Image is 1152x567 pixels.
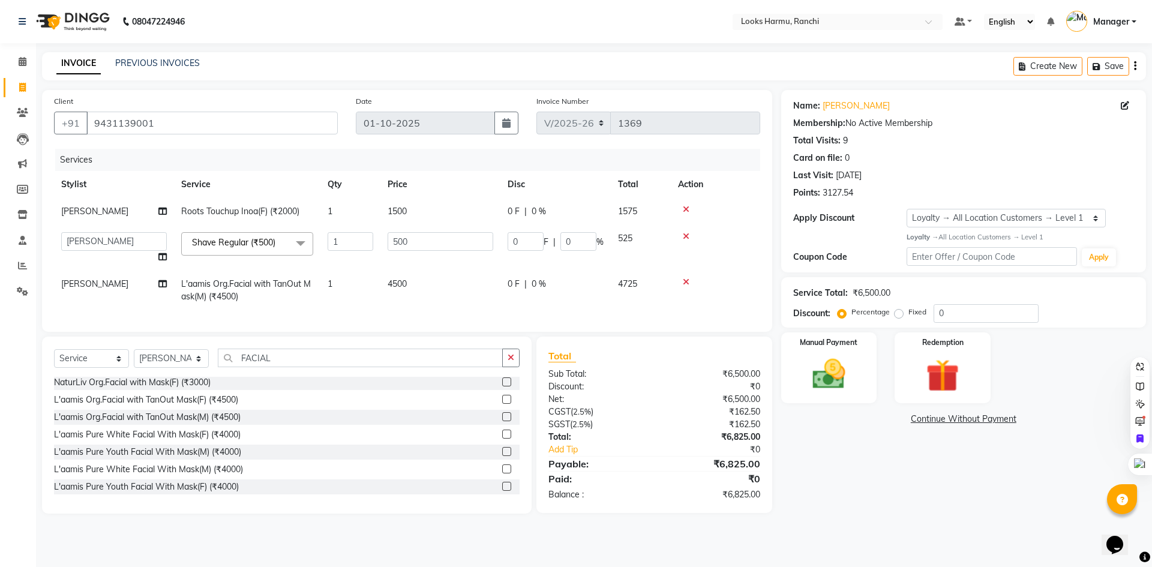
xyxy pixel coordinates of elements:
span: 1 [328,278,332,289]
input: Enter Offer / Coupon Code [907,247,1077,266]
label: Redemption [922,337,964,348]
label: Invoice Number [536,96,589,107]
div: ₹0 [654,380,769,393]
a: INVOICE [56,53,101,74]
label: Manual Payment [800,337,857,348]
span: [PERSON_NAME] [61,206,128,217]
span: 4725 [618,278,637,289]
div: ₹6,825.00 [654,457,769,471]
label: Fixed [908,307,926,317]
div: Discount: [539,380,654,393]
span: 1500 [388,206,407,217]
button: Create New [1013,57,1082,76]
span: 2.5% [572,419,590,429]
span: 4500 [388,278,407,289]
a: PREVIOUS INVOICES [115,58,200,68]
div: Service Total: [793,287,848,299]
img: Manager [1066,11,1087,32]
span: 1575 [618,206,637,217]
th: Disc [500,171,611,198]
div: ₹0 [654,472,769,486]
a: Add Tip [539,443,673,456]
span: | [553,236,556,248]
img: _gift.svg [916,355,970,397]
div: ₹6,500.00 [654,393,769,406]
div: Membership: [793,117,845,130]
div: 0 [845,152,850,164]
span: | [524,205,527,218]
button: Save [1087,57,1129,76]
div: Balance : [539,488,654,501]
div: ₹6,825.00 [654,431,769,443]
div: L'aamis Pure Youth Facial With Mask(F) (₹4000) [54,481,239,493]
span: Manager [1093,16,1129,28]
div: Paid: [539,472,654,486]
span: 2.5% [573,407,591,416]
div: ₹162.50 [654,406,769,418]
div: L'aamis Pure Youth Facial With Mask(M) (₹4000) [54,446,241,458]
iframe: chat widget [1102,519,1140,555]
div: ( ) [539,418,654,431]
b: 08047224946 [132,5,185,38]
span: L'aamis Org.Facial with TanOut Mask(M) (₹4500) [181,278,311,302]
div: NaturLiv Org.Facial with Mask(F) (₹3000) [54,376,211,389]
div: No Active Membership [793,117,1134,130]
div: 3127.54 [823,187,853,199]
strong: Loyalty → [907,233,938,241]
div: Total Visits: [793,134,841,147]
div: ₹6,500.00 [654,368,769,380]
a: Continue Without Payment [784,413,1144,425]
th: Action [671,171,760,198]
div: Last Visit: [793,169,833,182]
span: 0 F [508,205,520,218]
button: Apply [1082,248,1116,266]
span: 0 F [508,278,520,290]
input: Search or Scan [218,349,503,367]
span: 525 [618,233,632,244]
span: [PERSON_NAME] [61,278,128,289]
span: Roots Touchup Inoa(F) (₹2000) [181,206,299,217]
div: ₹6,825.00 [654,488,769,501]
div: 9 [843,134,848,147]
div: Discount: [793,307,830,320]
div: Apply Discount [793,212,907,224]
img: logo [31,5,113,38]
div: ₹162.50 [654,418,769,431]
div: L'aamis Pure White Facial With Mask(M) (₹4000) [54,463,243,476]
div: Points: [793,187,820,199]
label: Client [54,96,73,107]
label: Date [356,96,372,107]
div: L'aamis Org.Facial with TanOut Mask(F) (₹4500) [54,394,238,406]
span: 0 % [532,278,546,290]
img: _cash.svg [802,355,856,394]
th: Stylist [54,171,174,198]
span: 1 [328,206,332,217]
input: Search by Name/Mobile/Email/Code [86,112,338,134]
div: [DATE] [836,169,862,182]
span: Total [548,350,576,362]
div: Services [55,149,769,171]
div: Net: [539,393,654,406]
div: L'aamis Pure White Facial With Mask(F) (₹4000) [54,428,241,441]
div: Payable: [539,457,654,471]
th: Service [174,171,320,198]
a: [PERSON_NAME] [823,100,890,112]
span: CGST [548,406,571,417]
div: ( ) [539,406,654,418]
span: Shave Regular (₹500) [192,237,275,248]
button: +91 [54,112,88,134]
div: ₹0 [673,443,769,456]
div: Card on file: [793,152,842,164]
div: All Location Customers → Level 1 [907,232,1134,242]
span: 0 % [532,205,546,218]
span: SGST [548,419,570,430]
div: Sub Total: [539,368,654,380]
span: F [544,236,548,248]
div: Total: [539,431,654,443]
div: ₹6,500.00 [853,287,890,299]
div: L'aamis Org.Facial with TanOut Mask(M) (₹4500) [54,411,241,424]
span: % [596,236,604,248]
a: x [275,237,281,248]
th: Price [380,171,500,198]
span: | [524,278,527,290]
